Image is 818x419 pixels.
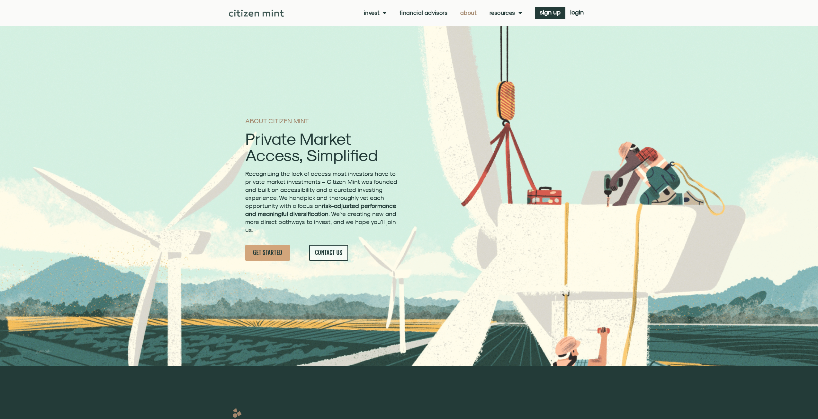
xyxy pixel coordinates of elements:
a: Invest [364,10,387,16]
img: Citizen Mint [229,10,284,17]
a: CONTACT US [309,245,348,261]
span: login [570,10,584,14]
a: sign up [535,7,565,19]
span: GET STARTED [253,249,282,257]
h1: ABOUT CITIZEN MINT [245,118,399,124]
nav: Menu [364,10,522,16]
a: About [460,10,477,16]
span: CONTACT US [315,249,342,257]
a: login [565,7,589,19]
h2: Private Market Access, Simplified [245,131,399,163]
a: Financial Advisors [400,10,447,16]
a: Resources [490,10,522,16]
a: GET STARTED [245,245,290,261]
span: sign up [540,10,561,14]
span: Recognizing the lack of access most investors have to private market investments – Citizen Mint w... [245,170,397,233]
